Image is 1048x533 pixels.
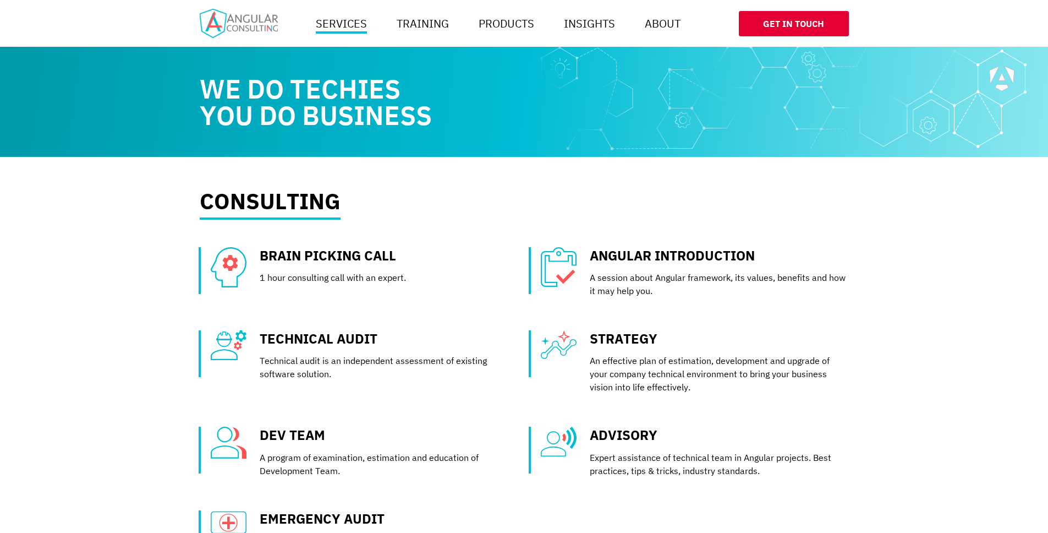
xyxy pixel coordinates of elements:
h1: We do techies you do business [200,75,629,128]
a: Emergency Audit [260,510,385,527]
a: Get In Touch [739,11,849,36]
a: Brain Picking Call [260,247,396,264]
a: Services [311,13,371,35]
a: Angular Introduction [590,247,755,264]
a: Technical Audit [260,330,377,347]
a: Insights [559,13,619,35]
a: About [640,13,685,35]
h2: Consulting [200,190,341,220]
a: Strategy [590,330,657,347]
a: Advisory [590,426,657,444]
a: Dev Team [260,426,325,444]
a: Training [392,13,453,35]
a: Products [474,13,539,35]
img: Home [200,9,278,38]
